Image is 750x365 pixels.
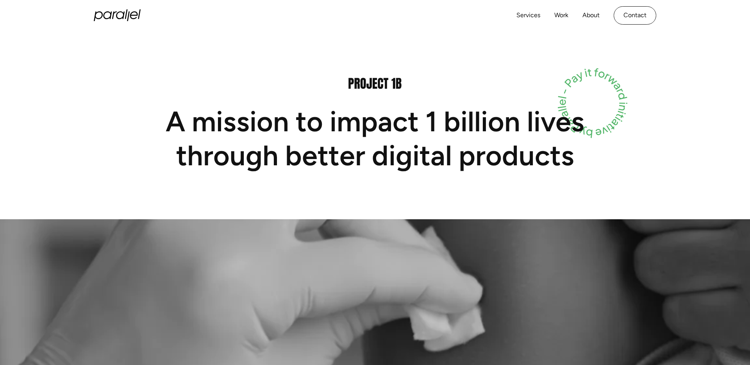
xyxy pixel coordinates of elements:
img: by parallel [557,67,629,139]
a: Contact [614,6,656,25]
h1: A mission to impact 1 billion lives through better digital products [141,105,609,172]
a: Services [516,10,540,21]
a: About [582,10,600,21]
a: Work [554,10,568,21]
img: Project 1B Logo [348,78,402,89]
